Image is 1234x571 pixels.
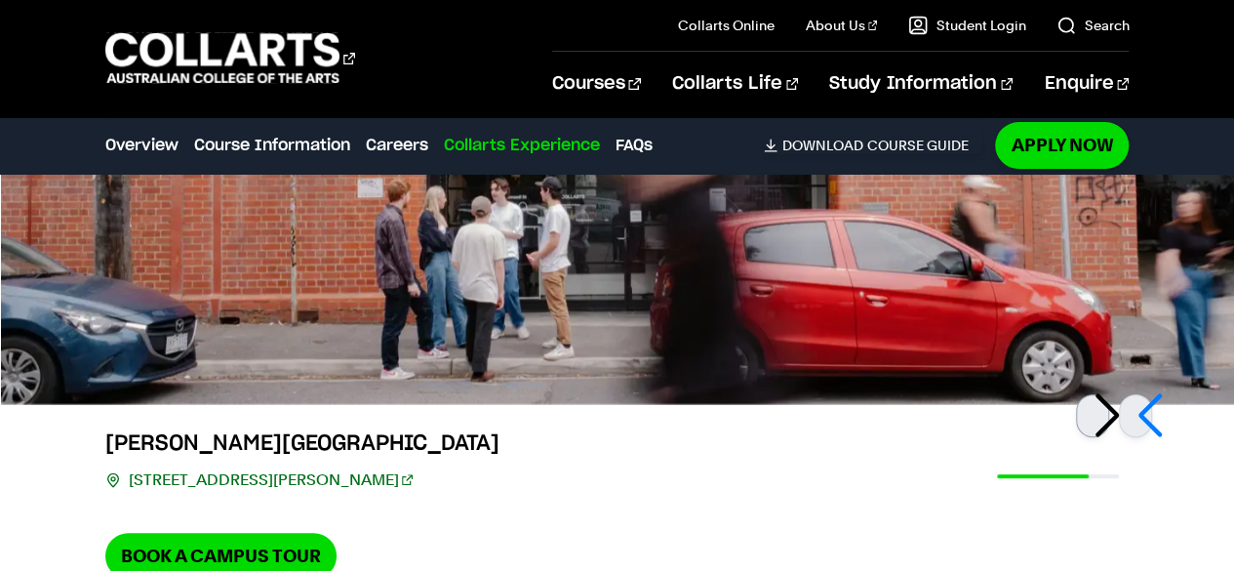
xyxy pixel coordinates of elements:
[806,16,878,35] a: About Us
[672,52,798,116] a: Collarts Life
[129,467,413,494] a: [STREET_ADDRESS][PERSON_NAME]
[105,428,499,459] h3: [PERSON_NAME][GEOGRAPHIC_DATA]
[829,52,1013,116] a: Study Information
[781,137,862,154] span: Download
[616,134,653,157] a: FAQs
[1044,52,1129,116] a: Enquire
[444,134,600,157] a: Collarts Experience
[1056,16,1129,35] a: Search
[908,16,1025,35] a: Student Login
[194,134,350,157] a: Course Information
[678,16,775,35] a: Collarts Online
[366,134,428,157] a: Careers
[995,122,1129,168] a: Apply Now
[105,30,355,86] div: Go to homepage
[105,134,179,157] a: Overview
[552,52,641,116] a: Courses
[764,137,983,154] a: DownloadCourse Guide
